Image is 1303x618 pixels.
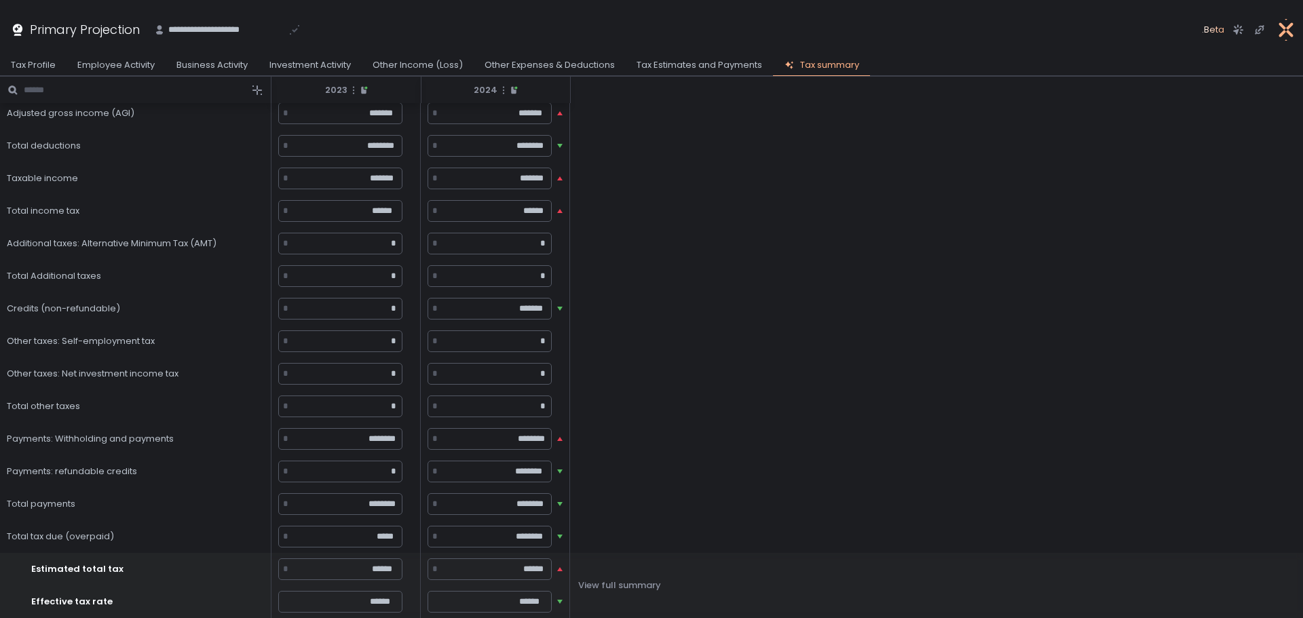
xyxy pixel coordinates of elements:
[800,59,859,71] div: Tax summary
[578,575,661,596] button: View full summary
[7,335,155,347] span: Other taxes: Self-employment tax
[7,270,101,282] span: Total Additional taxes
[30,20,140,39] h1: Primary Projection
[31,563,124,575] span: Estimated total tax
[373,59,463,71] div: Other Income (Loss)
[578,579,661,592] div: View full summary
[325,84,347,96] span: 2023
[485,59,615,71] div: Other Expenses & Deductions
[1199,23,1224,37] span: .Beta
[7,368,178,380] span: Other taxes: Net investment income tax
[31,596,113,608] span: Effective tax rate
[7,205,79,217] span: Total income tax
[7,303,120,315] span: Credits (non-refundable)
[7,172,78,185] span: Taxable income
[7,433,174,445] span: Payments: Withholding and payments
[474,84,497,96] span: 2024
[7,530,114,543] span: Total tax due (overpaid)
[7,140,81,152] span: Total deductions
[7,498,75,510] span: Total payments
[269,59,351,71] div: Investment Activity
[176,59,248,71] div: Business Activity
[11,59,56,71] div: Tax Profile
[7,237,216,250] span: Additional taxes: Alternative Minimum Tax (AMT)
[77,59,155,71] div: Employee Activity
[7,107,134,119] span: Adjusted gross income (AGI)
[7,465,137,478] span: Payments: refundable credits
[7,400,80,412] span: Total other taxes
[637,59,762,71] div: Tax Estimates and Payments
